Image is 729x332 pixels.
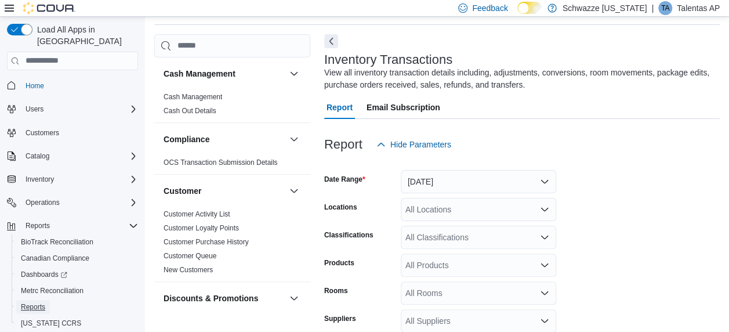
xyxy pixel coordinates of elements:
[21,270,67,279] span: Dashboards
[164,92,222,102] span: Cash Management
[164,224,239,232] a: Customer Loyalty Points
[16,284,138,298] span: Metrc Reconciliation
[21,219,138,233] span: Reports
[2,124,143,141] button: Customers
[16,251,94,265] a: Canadian Compliance
[324,258,354,268] label: Products
[472,2,507,14] span: Feedback
[21,302,45,312] span: Reports
[327,96,353,119] span: Report
[390,139,451,150] span: Hide Parameters
[12,250,143,266] button: Canadian Compliance
[21,126,64,140] a: Customers
[164,106,216,116] span: Cash Out Details
[164,293,258,304] h3: Discounts & Promotions
[21,149,54,163] button: Catalog
[540,205,549,214] button: Open list of options
[21,149,138,163] span: Catalog
[164,238,249,246] a: Customer Purchase History
[26,198,60,207] span: Operations
[21,102,138,116] span: Users
[21,319,81,328] span: [US_STATE] CCRS
[16,268,72,282] a: Dashboards
[26,175,54,184] span: Inventory
[324,34,338,48] button: Next
[164,252,216,260] a: Customer Queue
[540,316,549,326] button: Open list of options
[651,1,654,15] p: |
[677,1,720,15] p: Talentas AP
[21,79,49,93] a: Home
[164,133,285,145] button: Compliance
[324,230,373,240] label: Classifications
[164,210,230,219] span: Customer Activity List
[517,2,542,14] input: Dark Mode
[2,148,143,164] button: Catalog
[154,207,310,282] div: Customer
[26,151,49,161] span: Catalog
[324,203,357,212] label: Locations
[164,265,213,275] span: New Customers
[32,24,138,47] span: Load All Apps in [GEOGRAPHIC_DATA]
[16,235,98,249] a: BioTrack Reconciliation
[2,77,143,94] button: Home
[21,254,89,263] span: Canadian Compliance
[21,102,48,116] button: Users
[164,293,285,304] button: Discounts & Promotions
[540,261,549,270] button: Open list of options
[164,251,216,261] span: Customer Queue
[154,90,310,122] div: Cash Management
[540,288,549,298] button: Open list of options
[2,218,143,234] button: Reports
[563,1,647,15] p: Schwazze [US_STATE]
[324,314,356,323] label: Suppliers
[16,251,138,265] span: Canadian Compliance
[26,104,43,114] span: Users
[164,158,278,167] a: OCS Transaction Submission Details
[164,68,235,80] h3: Cash Management
[661,1,669,15] span: TA
[21,286,84,295] span: Metrc Reconciliation
[12,283,143,299] button: Metrc Reconciliation
[12,299,143,315] button: Reports
[324,53,452,67] h3: Inventory Transactions
[21,237,93,247] span: BioTrack Reconciliation
[164,158,278,167] span: OCS Transaction Submission Details
[21,196,64,210] button: Operations
[26,221,50,230] span: Reports
[21,172,138,186] span: Inventory
[21,125,138,140] span: Customers
[401,170,556,193] button: [DATE]
[164,237,249,247] span: Customer Purchase History
[12,266,143,283] a: Dashboards
[21,196,138,210] span: Operations
[164,133,209,145] h3: Compliance
[26,128,59,138] span: Customers
[164,210,230,218] a: Customer Activity List
[154,156,310,174] div: Compliance
[21,172,59,186] button: Inventory
[12,315,143,331] button: [US_STATE] CCRS
[324,175,365,184] label: Date Range
[324,138,362,151] h3: Report
[164,93,222,101] a: Cash Management
[164,185,285,197] button: Customer
[16,268,138,282] span: Dashboards
[2,101,143,117] button: Users
[287,291,301,305] button: Discounts & Promotions
[16,300,50,314] a: Reports
[21,78,138,93] span: Home
[164,266,213,274] a: New Customers
[164,223,239,233] span: Customer Loyalty Points
[16,300,138,314] span: Reports
[2,194,143,211] button: Operations
[2,171,143,187] button: Inventory
[26,81,44,91] span: Home
[16,284,88,298] a: Metrc Reconciliation
[164,107,216,115] a: Cash Out Details
[324,286,348,295] label: Rooms
[164,68,285,80] button: Cash Management
[287,132,301,146] button: Compliance
[287,184,301,198] button: Customer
